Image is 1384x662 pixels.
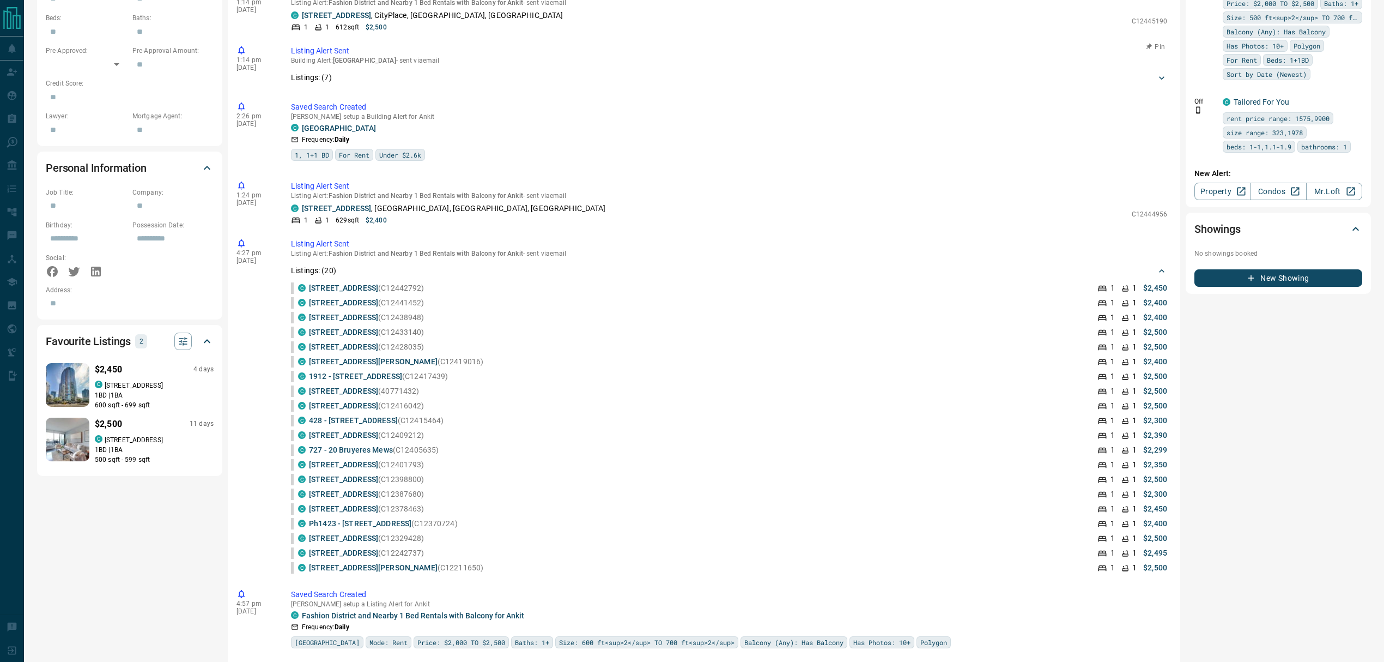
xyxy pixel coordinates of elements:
a: [STREET_ADDRESS] [309,284,378,292]
p: $2,500 [95,418,122,431]
a: [STREET_ADDRESS] [302,204,371,213]
p: (C12438948) [309,312,424,323]
p: 1 [1110,386,1115,397]
svg: Push Notification Only [1194,106,1202,114]
a: Tailored For You [1234,98,1289,106]
p: Lawyer: [46,111,127,121]
div: condos.ca [298,476,306,483]
div: condos.ca [298,358,306,365]
a: [STREET_ADDRESS] [309,298,378,307]
p: (C12405635) [309,444,439,456]
p: , [GEOGRAPHIC_DATA], [GEOGRAPHIC_DATA], [GEOGRAPHIC_DATA] [302,203,606,214]
p: (C12409212) [309,430,424,441]
a: Ph1423 - [STREET_ADDRESS] [309,519,411,528]
p: $2,400 [1143,356,1167,368]
a: [STREET_ADDRESS] [309,401,378,410]
p: Building Alert : - sent via email [291,57,1167,64]
a: [STREET_ADDRESS] [309,504,378,513]
button: Pin [1140,42,1171,52]
p: 1 [1110,371,1115,382]
span: For Rent [339,149,369,160]
p: 4:57 pm [236,600,275,607]
span: Size: 500 ft<sup>2</sup> TO 700 ft<sup>2</sup> [1227,12,1358,23]
p: 1 [1110,474,1115,485]
span: Balcony (Any): Has Balcony [1227,26,1326,37]
div: condos.ca [298,534,306,542]
p: $2,500 [1143,474,1167,485]
a: [STREET_ADDRESS][PERSON_NAME] [309,563,438,572]
div: Listings: (7) [291,68,1167,88]
p: $2,500 [1143,400,1167,412]
p: Pre-Approved: [46,46,127,56]
p: $2,299 [1143,444,1167,456]
p: 1 [1132,547,1137,559]
div: condos.ca [298,417,306,424]
p: 1 BD | 1 BA [95,445,214,455]
p: [DATE] [236,199,275,207]
a: 727 - 20 Bruyeres Mews [309,446,393,454]
p: C12445190 [1132,16,1167,26]
div: condos.ca [291,611,299,619]
div: Listings: (20) [291,261,1167,281]
a: [STREET_ADDRESS] [309,313,378,322]
a: [STREET_ADDRESS] [309,431,378,440]
p: (C12417439) [309,371,448,382]
p: 1 [1132,518,1137,529]
p: 1 [1132,533,1137,544]
a: Condos [1250,183,1306,200]
p: $2,500 [1143,371,1167,382]
p: $2,400 [1143,312,1167,323]
p: $2,390 [1143,430,1167,441]
p: 11 days [190,419,214,429]
p: (C12329428) [309,533,424,544]
p: [DATE] [236,607,275,615]
div: condos.ca [298,284,306,292]
span: [GEOGRAPHIC_DATA] [295,637,360,648]
p: , CityPlace, [GEOGRAPHIC_DATA], [GEOGRAPHIC_DATA] [302,10,563,21]
p: 4 days [193,365,214,374]
p: 1 [1132,489,1137,500]
p: 1 [1132,444,1137,456]
a: Mr.Loft [1306,183,1362,200]
p: 1 [1110,327,1115,338]
p: [DATE] [236,257,275,264]
p: Listing Alert : - sent via email [291,192,1167,200]
p: Listing Alert Sent [291,45,1167,57]
p: Social: [46,253,127,263]
p: Saved Search Created [291,101,1167,113]
div: condos.ca [291,124,299,131]
div: condos.ca [298,372,306,380]
p: Company: [132,188,214,197]
p: (C12428035) [309,341,424,353]
span: rent price range: 1575,9900 [1227,113,1330,124]
p: 1 [1110,312,1115,323]
p: 1 [1132,297,1137,309]
p: Possession Date: [132,220,214,230]
div: condos.ca [298,446,306,454]
p: [DATE] [236,120,275,128]
p: [STREET_ADDRESS] [105,381,163,390]
p: 629 sqft [336,215,359,225]
p: 1 [1132,371,1137,382]
p: 1 [1110,400,1115,412]
div: condos.ca [298,299,306,306]
a: [STREET_ADDRESS] [309,475,378,484]
p: (C12378463) [309,503,424,515]
p: 1 [1132,400,1137,412]
div: condos.ca [298,328,306,336]
p: 1 [1110,341,1115,353]
p: $2,400 [1143,297,1167,309]
span: Polygon [1294,40,1320,51]
p: Listing Alert : - sent via email [291,250,1167,257]
a: 428 - [STREET_ADDRESS] [309,416,398,425]
p: $2,300 [1143,489,1167,500]
img: Favourited listing [38,363,96,407]
p: 1 [1132,386,1137,397]
p: 1:14 pm [236,56,275,64]
p: 1 [1132,415,1137,426]
span: Has Photos: 10+ [1227,40,1284,51]
a: [STREET_ADDRESS] [309,342,378,351]
div: condos.ca [298,314,306,321]
div: condos.ca [298,461,306,468]
p: 1 [1110,547,1115,559]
